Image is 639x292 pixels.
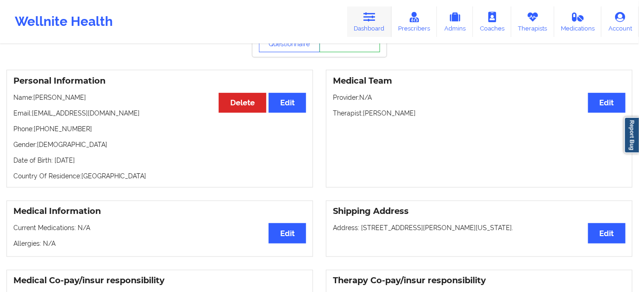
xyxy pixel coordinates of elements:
[392,6,437,37] a: Prescribers
[13,109,306,118] p: Email: [EMAIL_ADDRESS][DOMAIN_NAME]
[13,76,306,86] h3: Personal Information
[333,93,626,102] p: Provider: N/A
[588,93,626,113] button: Edit
[13,140,306,149] p: Gender: [DEMOGRAPHIC_DATA]
[333,223,626,232] p: Address: [STREET_ADDRESS][PERSON_NAME][US_STATE].
[437,6,473,37] a: Admins
[13,124,306,134] p: Phone: [PHONE_NUMBER]
[13,239,306,248] p: Allergies: N/A
[602,6,639,37] a: Account
[333,76,626,86] h3: Medical Team
[333,109,626,118] p: Therapist: [PERSON_NAME]
[13,275,306,286] h3: Medical Co-pay/insur responsibility
[13,223,306,232] p: Current Medications: N/A
[269,223,306,243] button: Edit
[269,93,306,113] button: Edit
[333,206,626,217] h3: Shipping Address
[473,6,511,37] a: Coaches
[511,6,554,37] a: Therapists
[13,156,306,165] p: Date of Birth: [DATE]
[219,93,266,113] button: Delete
[554,6,602,37] a: Medications
[624,117,639,153] a: Report Bug
[347,6,392,37] a: Dashboard
[333,275,626,286] h3: Therapy Co-pay/insur responsibility
[588,223,626,243] button: Edit
[13,93,306,102] p: Name: [PERSON_NAME]
[13,171,306,181] p: Country Of Residence: [GEOGRAPHIC_DATA]
[13,206,306,217] h3: Medical Information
